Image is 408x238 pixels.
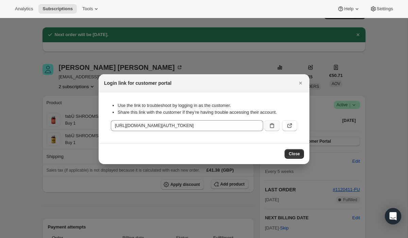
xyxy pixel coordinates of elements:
[42,6,73,12] span: Subscriptions
[385,208,401,224] div: Open Intercom Messenger
[289,151,300,157] span: Close
[377,6,393,12] span: Settings
[15,6,33,12] span: Analytics
[296,78,305,88] button: Close
[11,4,37,14] button: Analytics
[118,102,297,109] li: Use the link to troubleshoot by logging in as the customer.
[333,4,364,14] button: Help
[344,6,353,12] span: Help
[285,149,304,159] button: Close
[78,4,104,14] button: Tools
[366,4,397,14] button: Settings
[104,80,171,86] h2: Login link for customer portal
[118,109,297,116] li: Share this link with the customer if they’re having trouble accessing their account.
[82,6,93,12] span: Tools
[38,4,77,14] button: Subscriptions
